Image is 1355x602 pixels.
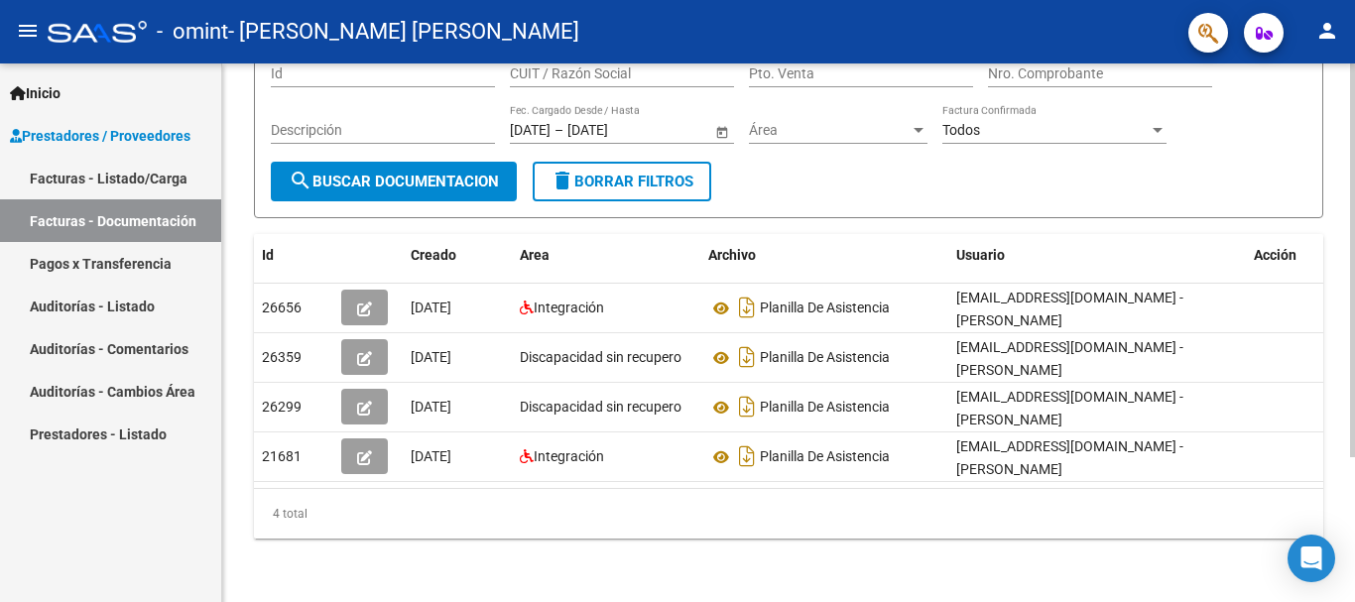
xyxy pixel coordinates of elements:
span: [DATE] [411,300,451,315]
span: - omint [157,10,228,54]
span: Integración [534,448,604,464]
span: Área [749,122,910,139]
span: Borrar Filtros [551,173,693,190]
i: Descargar documento [734,440,760,472]
datatable-header-cell: Area [512,234,700,277]
div: Open Intercom Messenger [1288,535,1335,582]
span: Planilla De Asistencia [760,449,890,465]
span: Usuario [956,247,1005,263]
i: Descargar documento [734,341,760,373]
span: Archivo [708,247,756,263]
span: Acción [1254,247,1296,263]
mat-icon: search [289,169,312,192]
button: Buscar Documentacion [271,162,517,201]
datatable-header-cell: Archivo [700,234,948,277]
span: [EMAIL_ADDRESS][DOMAIN_NAME] - [PERSON_NAME] [956,339,1183,378]
span: Discapacidad sin recupero [520,399,681,415]
span: [DATE] [411,349,451,365]
span: 26299 [262,399,302,415]
mat-icon: menu [16,19,40,43]
input: Fecha inicio [510,122,551,139]
span: [EMAIL_ADDRESS][DOMAIN_NAME] - [PERSON_NAME] [956,389,1183,427]
i: Descargar documento [734,292,760,323]
span: - [PERSON_NAME] [PERSON_NAME] [228,10,579,54]
span: [DATE] [411,399,451,415]
datatable-header-cell: Id [254,234,333,277]
datatable-header-cell: Creado [403,234,512,277]
span: Creado [411,247,456,263]
span: – [554,122,563,139]
span: 26656 [262,300,302,315]
span: Discapacidad sin recupero [520,349,681,365]
span: Planilla De Asistencia [760,400,890,416]
input: Fecha fin [567,122,665,139]
button: Open calendar [711,121,732,142]
span: 26359 [262,349,302,365]
span: Todos [942,122,980,138]
span: Planilla De Asistencia [760,350,890,366]
span: Inicio [10,82,61,104]
span: [EMAIL_ADDRESS][DOMAIN_NAME] - [PERSON_NAME] [956,438,1183,477]
mat-icon: person [1315,19,1339,43]
span: Id [262,247,274,263]
span: Integración [534,300,604,315]
span: Prestadores / Proveedores [10,125,190,147]
span: Buscar Documentacion [289,173,499,190]
i: Descargar documento [734,391,760,422]
button: Borrar Filtros [533,162,711,201]
span: 21681 [262,448,302,464]
datatable-header-cell: Usuario [948,234,1246,277]
datatable-header-cell: Acción [1246,234,1345,277]
div: 4 total [254,489,1323,539]
span: [EMAIL_ADDRESS][DOMAIN_NAME] - [PERSON_NAME] [956,290,1183,328]
mat-icon: delete [551,169,574,192]
span: [DATE] [411,448,451,464]
span: Area [520,247,550,263]
span: Planilla De Asistencia [760,301,890,316]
